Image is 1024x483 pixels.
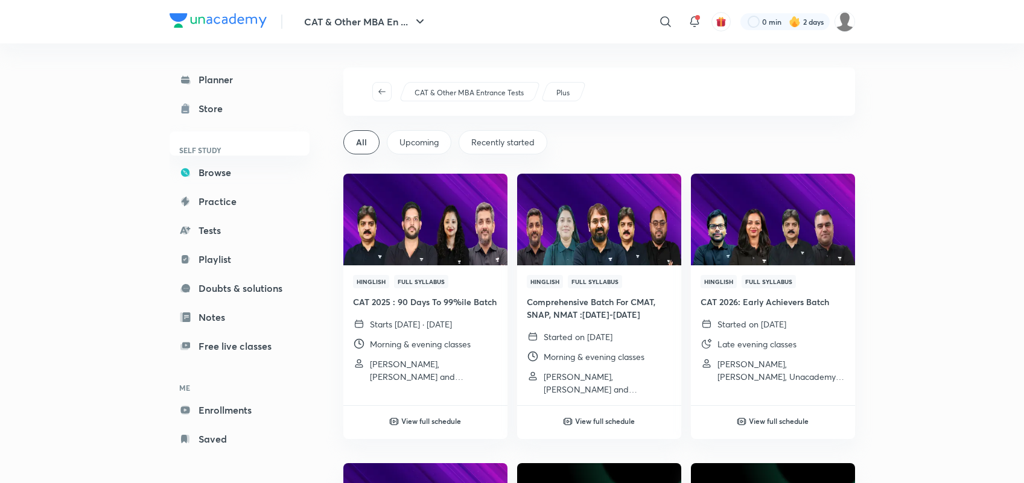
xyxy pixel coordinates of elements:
[789,16,801,28] img: streak
[737,417,746,426] img: play
[170,305,310,329] a: Notes
[170,218,310,242] a: Tests
[701,295,845,308] h4: CAT 2026: Early Achievers Batch
[353,295,498,308] h4: CAT 2025 : 90 Days To 99%ile Batch
[471,136,535,148] span: Recently started
[170,68,310,92] a: Planner
[170,377,310,398] h6: ME
[689,172,856,266] img: Thumbnail
[370,318,452,330] p: Starts [DATE] · [DATE]
[527,275,563,288] span: Hinglish
[370,338,471,350] p: Morning & evening classes
[575,415,635,426] h6: View full schedule
[544,350,644,363] p: Morning & evening classes
[170,398,310,422] a: Enrollments
[544,370,672,396] p: Lokesh Agarwal, Deepika Awasthi and Ronakkumar Shah
[527,295,672,321] h4: Comprehensive Batch For CMAT, SNAP, NMAT :[DATE]-[DATE]
[711,12,731,31] button: avatar
[717,338,797,350] p: Late evening classes
[170,160,310,185] a: Browse
[343,174,507,393] a: ThumbnailHinglishFull SyllabusCAT 2025 : 90 Days To 99%ile BatchStarts [DATE] · [DATE]Morning & e...
[716,16,727,27] img: avatar
[394,275,448,288] span: Full Syllabus
[717,358,845,383] p: Lokesh Agarwal, Amiya Kumar, Unacademy CAT & Other MBA Entrance Tests and 1 more
[170,334,310,358] a: Free live classes
[701,275,737,288] span: Hinglish
[556,87,570,98] p: Plus
[170,96,310,121] a: Store
[544,330,612,343] p: Started on [DATE]
[370,358,498,383] p: Lokesh Agarwal, Ravi Kumar and Alpa Sharma
[297,10,434,34] button: CAT & Other MBA En ...
[356,136,367,148] span: All
[170,427,310,451] a: Saved
[415,87,524,98] p: CAT & Other MBA Entrance Tests
[342,172,509,266] img: Thumbnail
[170,13,267,31] a: Company Logo
[717,318,786,330] p: Started on [DATE]
[568,275,622,288] span: Full Syllabus
[691,174,855,393] a: ThumbnailHinglishFull SyllabusCAT 2026: Early Achievers BatchStarted on [DATE]Late evening classe...
[554,87,571,98] a: Plus
[401,415,461,426] h6: View full schedule
[563,417,573,426] img: play
[412,87,526,98] a: CAT & Other MBA Entrance Tests
[835,11,855,32] img: Coolm
[353,275,389,288] span: Hinglish
[170,13,267,28] img: Company Logo
[749,415,809,426] h6: View full schedule
[515,172,682,266] img: Thumbnail
[742,275,796,288] span: Full Syllabus
[170,189,310,213] a: Practice
[399,136,439,148] span: Upcoming
[170,276,310,300] a: Doubts & solutions
[517,174,681,405] a: ThumbnailHinglishFull SyllabusComprehensive Batch For CMAT, SNAP, NMAT :[DATE]-[DATE]Started on [...
[170,140,310,160] h6: SELF STUDY
[389,417,399,426] img: play
[199,101,230,116] div: Store
[170,247,310,271] a: Playlist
